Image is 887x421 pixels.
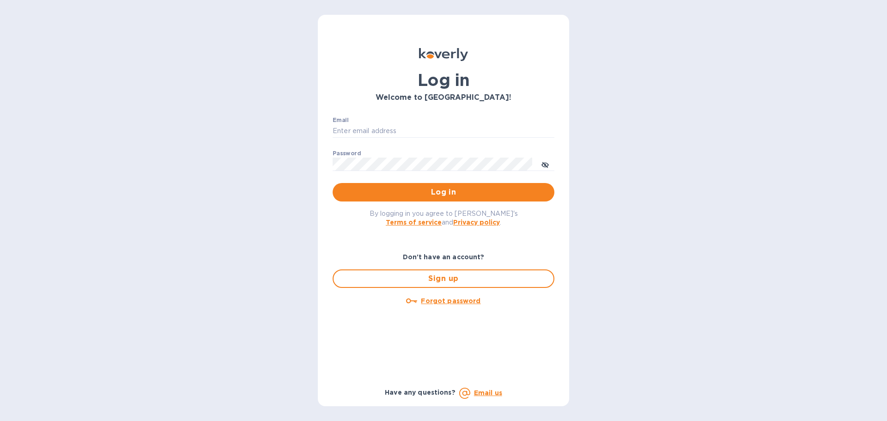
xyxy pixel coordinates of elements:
[536,155,554,173] button: toggle password visibility
[419,48,468,61] img: Koverly
[333,117,349,123] label: Email
[341,273,546,284] span: Sign up
[340,187,547,198] span: Log in
[333,124,554,138] input: Enter email address
[453,219,500,226] a: Privacy policy
[421,297,480,305] u: Forgot password
[386,219,442,226] a: Terms of service
[385,389,456,396] b: Have any questions?
[333,269,554,288] button: Sign up
[333,70,554,90] h1: Log in
[403,253,485,261] b: Don't have an account?
[474,389,502,397] a: Email us
[370,210,518,226] span: By logging in you agree to [PERSON_NAME]'s and .
[333,183,554,201] button: Log in
[333,151,361,156] label: Password
[333,93,554,102] h3: Welcome to [GEOGRAPHIC_DATA]!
